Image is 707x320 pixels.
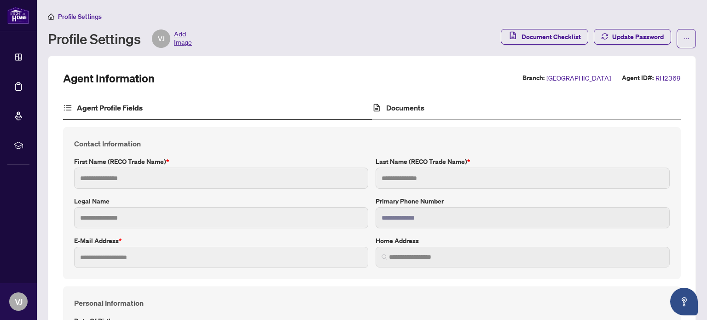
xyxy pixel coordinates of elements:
[74,157,368,167] label: First Name (RECO Trade Name)
[15,295,23,308] span: VJ
[376,236,670,246] label: Home Address
[382,254,387,260] img: search_icon
[63,71,155,86] h2: Agent Information
[522,29,581,44] span: Document Checklist
[48,13,54,20] span: home
[501,29,588,45] button: Document Checklist
[158,34,165,44] span: VJ
[683,35,690,42] span: ellipsis
[77,102,143,113] h4: Agent Profile Fields
[522,73,545,83] label: Branch:
[612,29,664,44] span: Update Password
[7,7,29,24] img: logo
[74,297,670,308] h4: Personal Information
[376,196,670,206] label: Primary Phone Number
[622,73,654,83] label: Agent ID#:
[655,73,681,83] span: RH2369
[58,12,102,21] span: Profile Settings
[386,102,424,113] h4: Documents
[74,196,368,206] label: Legal Name
[74,138,670,149] h4: Contact Information
[546,73,611,83] span: [GEOGRAPHIC_DATA]
[670,288,698,315] button: Open asap
[376,157,670,167] label: Last Name (RECO Trade Name)
[48,29,192,48] div: Profile Settings
[174,29,192,48] span: Add Image
[594,29,671,45] button: Update Password
[74,236,368,246] label: E-mail Address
